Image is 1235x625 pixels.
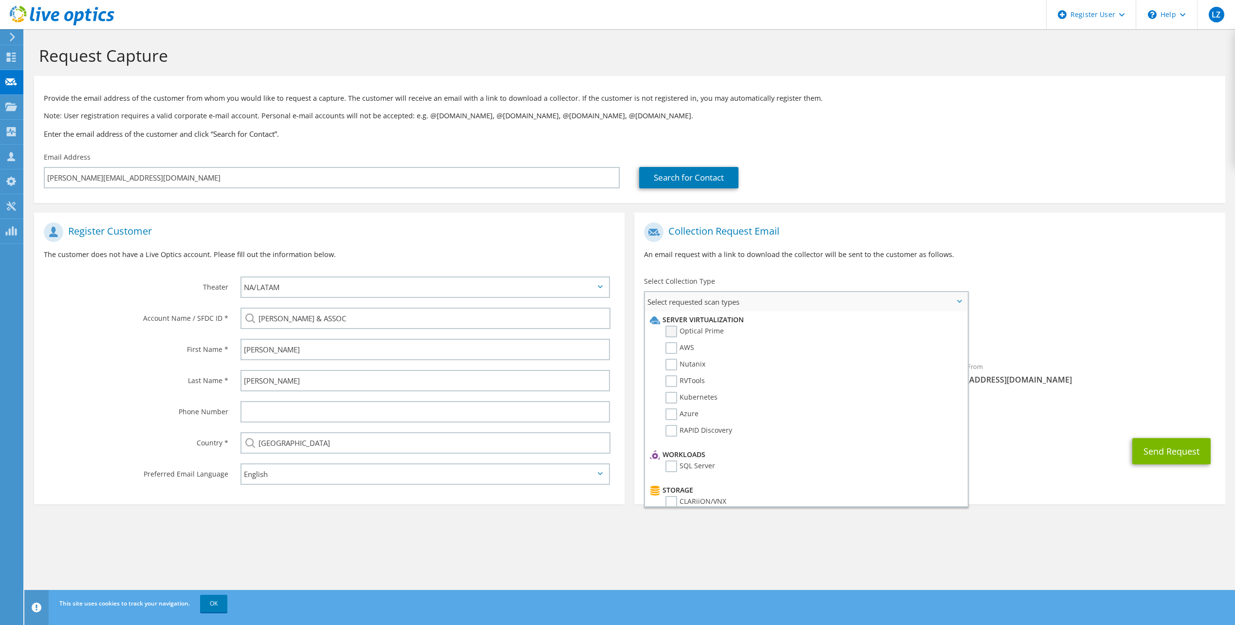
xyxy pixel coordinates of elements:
[639,167,738,188] a: Search for Contact
[665,425,732,437] label: RAPID Discovery
[1148,10,1157,19] svg: \n
[44,93,1216,104] p: Provide the email address of the customer from whom you would like to request a capture. The cust...
[665,326,724,337] label: Optical Prime
[44,463,228,479] label: Preferred Email Language
[647,449,962,460] li: Workloads
[44,110,1216,121] p: Note: User registration requires a valid corporate e-mail account. Personal e-mail accounts will ...
[644,249,1215,260] p: An email request with a link to download the collector will be sent to the customer as follows.
[634,395,1225,428] div: CC & Reply To
[44,308,228,323] label: Account Name / SFDC ID *
[634,356,930,390] div: To
[665,342,694,354] label: AWS
[644,222,1210,242] h1: Collection Request Email
[644,276,715,286] label: Select Collection Type
[44,401,228,417] label: Phone Number
[645,292,967,312] span: Select requested scan types
[665,375,705,387] label: RVTools
[59,599,190,607] span: This site uses cookies to track your navigation.
[44,249,615,260] p: The customer does not have a Live Optics account. Please fill out the information below.
[44,152,91,162] label: Email Address
[39,45,1216,66] h1: Request Capture
[44,129,1216,139] h3: Enter the email address of the customer and click “Search for Contact”.
[44,276,228,292] label: Theater
[647,484,962,496] li: Storage
[940,374,1216,385] span: [EMAIL_ADDRESS][DOMAIN_NAME]
[44,370,228,386] label: Last Name *
[1209,7,1224,22] span: LZ
[44,339,228,354] label: First Name *
[647,314,962,326] li: Server Virtualization
[44,222,610,242] h1: Register Customer
[665,359,705,370] label: Nutanix
[930,356,1225,390] div: Sender & From
[665,392,718,404] label: Kubernetes
[634,315,1225,351] div: Requested Collections
[44,432,228,448] label: Country *
[1132,438,1211,464] button: Send Request
[665,460,715,472] label: SQL Server
[665,496,726,508] label: CLARiiON/VNX
[665,408,699,420] label: Azure
[200,595,227,612] a: OK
